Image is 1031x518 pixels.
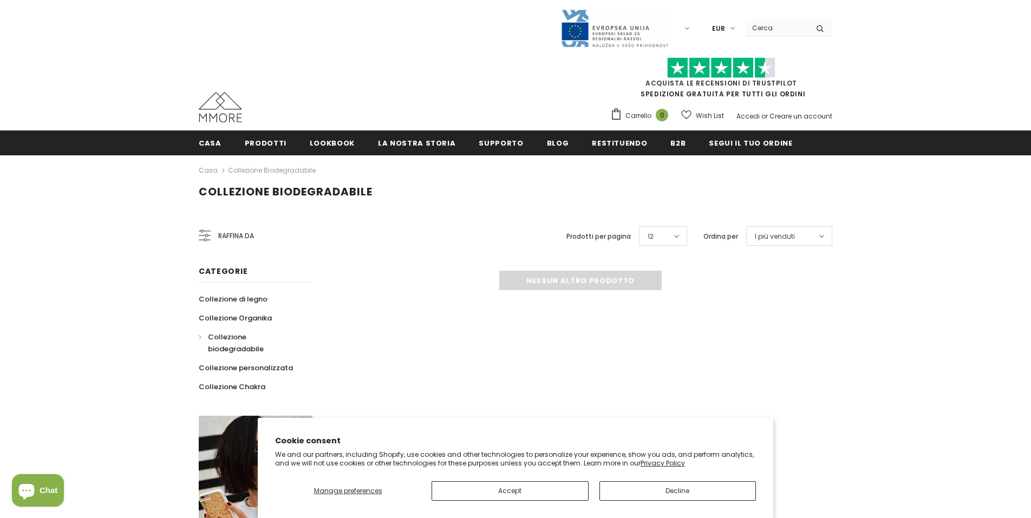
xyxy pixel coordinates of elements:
[199,363,293,373] span: Collezione personalizzata
[610,62,832,99] span: SPEDIZIONE GRATUITA PER TUTTI GLI ORDINI
[199,309,272,327] a: Collezione Organika
[9,474,67,509] inbox-online-store-chat: Shopify online store chat
[769,112,832,121] a: Creare un account
[667,57,775,78] img: Fidati di Pilot Stars
[547,138,569,148] span: Blog
[199,184,373,199] span: Collezione biodegradabile
[566,231,631,242] label: Prodotti per pagina
[610,108,674,124] a: Carrello 0
[199,92,242,122] img: Casi MMORE
[199,358,293,377] a: Collezione personalizzata
[670,138,686,148] span: B2B
[199,164,218,177] a: Casa
[479,130,523,155] a: supporto
[199,294,267,304] span: Collezione di legno
[275,435,756,447] h2: Cookie consent
[746,20,808,36] input: Search Site
[592,130,647,155] a: Restituendo
[641,458,685,468] a: Privacy Policy
[199,382,265,392] span: Collezione Chakra
[648,231,654,242] span: 12
[199,138,221,148] span: Casa
[218,230,254,242] span: Raffina da
[625,110,651,121] span: Carrello
[310,130,355,155] a: Lookbook
[696,110,724,121] span: Wish List
[199,266,247,277] span: Categorie
[755,231,795,242] span: I più venduti
[592,138,647,148] span: Restituendo
[645,78,797,88] a: Acquista le recensioni di TrustPilot
[599,481,756,501] button: Decline
[199,313,272,323] span: Collezione Organika
[761,112,768,121] span: or
[681,106,724,125] a: Wish List
[245,138,286,148] span: Prodotti
[560,23,669,32] a: Javni Razpis
[378,130,455,155] a: La nostra storia
[199,130,221,155] a: Casa
[656,109,668,121] span: 0
[199,327,301,358] a: Collezione biodegradabile
[432,481,589,501] button: Accept
[703,231,738,242] label: Ordina per
[712,23,725,34] span: EUR
[736,112,760,121] a: Accedi
[547,130,569,155] a: Blog
[560,9,669,48] img: Javni Razpis
[228,166,316,175] a: Collezione biodegradabile
[275,481,421,501] button: Manage preferences
[199,377,265,396] a: Collezione Chakra
[275,450,756,467] p: We and our partners, including Shopify, use cookies and other technologies to personalize your ex...
[378,138,455,148] span: La nostra storia
[670,130,686,155] a: B2B
[314,486,382,495] span: Manage preferences
[199,290,267,309] a: Collezione di legno
[479,138,523,148] span: supporto
[245,130,286,155] a: Prodotti
[709,130,792,155] a: Segui il tuo ordine
[208,332,264,354] span: Collezione biodegradabile
[709,138,792,148] span: Segui il tuo ordine
[310,138,355,148] span: Lookbook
